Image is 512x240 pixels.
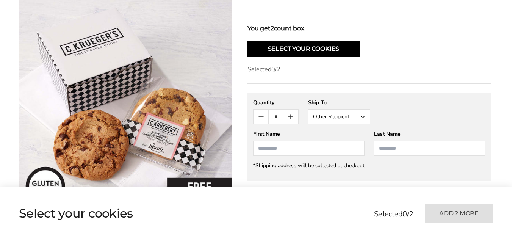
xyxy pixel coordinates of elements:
div: Quantity [253,99,299,106]
input: Last Name [374,141,485,156]
button: Other Recipient [308,109,370,124]
div: Last Name [374,130,485,138]
p: Selected / [247,65,491,74]
div: Ship To [308,99,370,106]
span: 2 [277,65,280,74]
span: 0 [402,209,407,219]
div: First Name [253,130,365,138]
span: 2 [271,25,274,32]
button: Count minus [254,110,268,124]
strong: You get count box [247,24,304,33]
input: Quantity [268,110,283,124]
span: 2 [409,209,413,219]
p: Selected / [374,209,413,220]
button: Add 2 more [425,204,493,223]
span: 0 [271,65,275,74]
iframe: Sign Up via Text for Offers [6,211,78,234]
button: Count plus [283,110,298,124]
gfm-form: New recipient [247,93,491,181]
button: Select Your Cookies [247,41,360,57]
div: *Shipping address will be collected at checkout [253,162,485,169]
input: First Name [253,141,365,156]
